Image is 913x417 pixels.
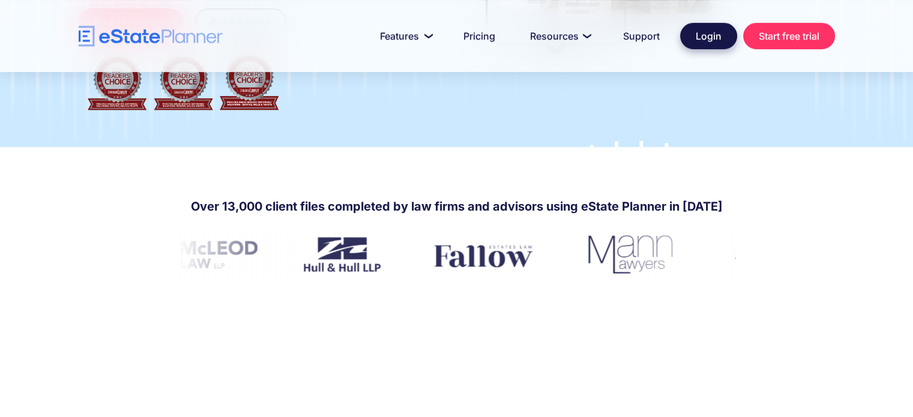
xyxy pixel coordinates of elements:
[516,24,603,48] a: Resources
[680,23,737,49] a: Login
[449,24,510,48] a: Pricing
[191,198,723,215] h4: Over 13,000 client files completed by law firms and advisors using eState Planner in [DATE]
[366,24,443,48] a: Features
[609,24,674,48] a: Support
[79,26,223,47] a: home
[743,23,835,49] a: Start free trial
